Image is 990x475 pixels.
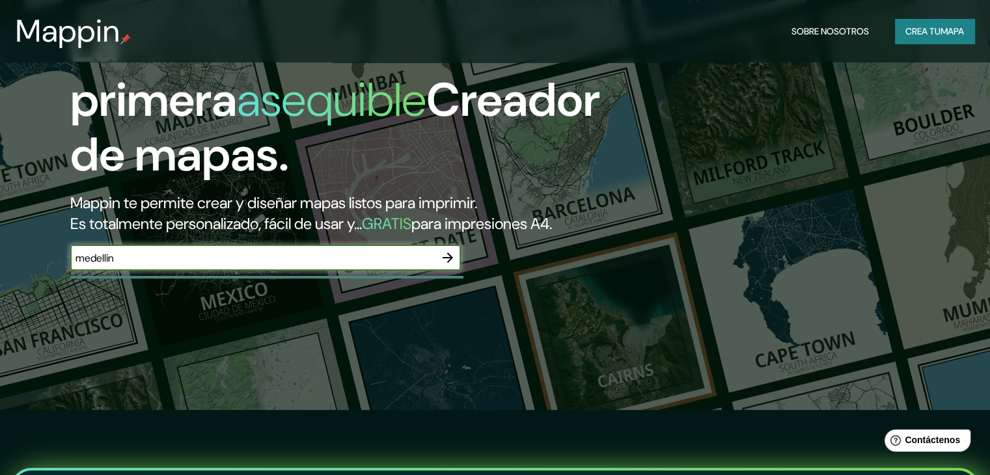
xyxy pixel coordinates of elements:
button: Crea tumapa [895,19,974,44]
font: Mappin [16,10,120,51]
button: Sobre nosotros [786,19,874,44]
font: GRATIS [362,213,411,234]
input: Elige tu lugar favorito [70,251,435,265]
font: mapa [941,25,964,37]
font: Es totalmente personalizado, fácil de usar y... [70,213,362,234]
font: La primera [70,15,237,130]
font: Creador de mapas. [70,70,600,185]
font: Sobre nosotros [791,25,869,37]
img: pin de mapeo [120,34,131,44]
font: para impresiones A4. [411,213,552,234]
iframe: Lanzador de widgets de ayuda [874,424,976,461]
font: Mappin te permite crear y diseñar mapas listos para imprimir. [70,193,477,213]
font: Crea tu [905,25,941,37]
font: asequible [237,70,426,130]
